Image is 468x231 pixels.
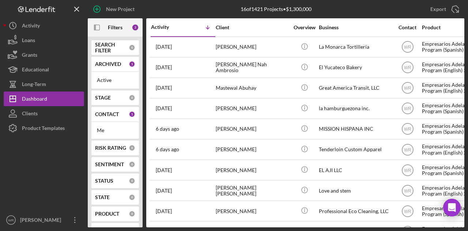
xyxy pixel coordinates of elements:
div: MISSION HISPANA INC [319,119,392,139]
div: Activity [151,24,183,30]
div: [PERSON_NAME] Nah Ambrosio [216,58,289,77]
div: 0 [129,94,135,101]
div: Educational [22,62,49,79]
time: 2025-08-14 11:32 [156,85,172,91]
b: PRODUCT [95,211,119,217]
div: Client [216,25,289,30]
b: RISK RATING [95,145,126,151]
div: Clients [22,106,38,123]
button: New Project [88,2,142,16]
text: WR [404,147,411,152]
b: ARCHIVED [95,61,121,67]
div: [PERSON_NAME] [216,37,289,57]
time: 2025-08-13 19:21 [156,105,172,111]
div: 1 [129,61,135,67]
div: 2 [132,24,139,31]
div: Product Templates [22,121,65,137]
b: SENTIMENT [95,161,124,167]
div: Long-Term [22,77,46,93]
time: 2025-08-11 23:35 [156,167,172,173]
text: WR [404,45,411,50]
div: [PERSON_NAME] [216,160,289,180]
text: WR [404,188,411,193]
div: 0 [129,44,135,51]
div: Tenderloin Custom Apparel [319,140,392,159]
text: WR [8,218,14,222]
text: WR [404,65,411,70]
button: Grants [4,48,84,62]
div: la hamburguezona inc. [319,99,392,118]
text: WR [404,168,411,173]
text: WR [404,209,411,214]
b: STATUS [95,178,113,184]
div: Export [430,2,446,16]
div: Me [97,127,133,133]
div: [PERSON_NAME] [216,201,289,221]
div: Loans [22,33,35,49]
div: [PERSON_NAME] [216,119,289,139]
time: 2025-08-15 08:00 [156,64,172,70]
div: New Project [106,2,135,16]
div: Activity [22,18,40,35]
time: 2025-08-06 21:59 [156,188,172,194]
div: Business [319,25,392,30]
div: 0 [129,210,135,217]
text: WR [404,127,411,132]
div: 0 [129,161,135,168]
div: La Monarca Tortillería [319,37,392,57]
b: CONTACT [95,111,119,117]
div: El Yucateco Bakery [319,58,392,77]
div: Active [97,77,133,83]
b: STAGE [95,95,111,101]
div: Great America Transit, LLC [319,78,392,98]
time: 2025-08-05 23:42 [156,208,172,214]
text: WR [404,106,411,111]
div: Dashboard [22,92,47,108]
div: 0 [129,178,135,184]
button: Product Templates [4,121,84,135]
div: Open Intercom Messenger [443,199,461,216]
button: Loans [4,33,84,48]
div: Love and stem [319,181,392,200]
div: 0 [129,145,135,151]
button: Dashboard [4,92,84,106]
button: Clients [4,106,84,121]
button: WR[PERSON_NAME] [4,213,84,227]
div: Grants [22,48,37,64]
button: Activity [4,18,84,33]
button: Long-Term [4,77,84,92]
b: STATE [95,194,110,200]
b: Filters [108,25,122,30]
time: 2025-08-15 20:05 [156,44,172,50]
div: [PERSON_NAME] [PERSON_NAME] [216,181,289,200]
div: 16 of 1421 Projects • $1,300,000 [241,6,312,12]
div: Professional Eco Cleaning, LLC [319,201,392,221]
button: Export [423,2,464,16]
div: [PERSON_NAME] [216,140,289,159]
text: WR [404,86,411,91]
time: 2025-08-12 13:15 [156,146,179,152]
button: Educational [4,62,84,77]
div: EL AJI LLC [319,160,392,180]
div: Mastewal Abuhay [216,78,289,98]
div: [PERSON_NAME] [216,99,289,118]
div: 1 [129,111,135,118]
time: 2025-08-12 19:41 [156,126,179,132]
b: SEARCH FILTER [95,42,129,53]
div: Overview [291,25,318,30]
div: [PERSON_NAME] [18,213,66,229]
div: Contact [394,25,421,30]
div: 0 [129,194,135,201]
